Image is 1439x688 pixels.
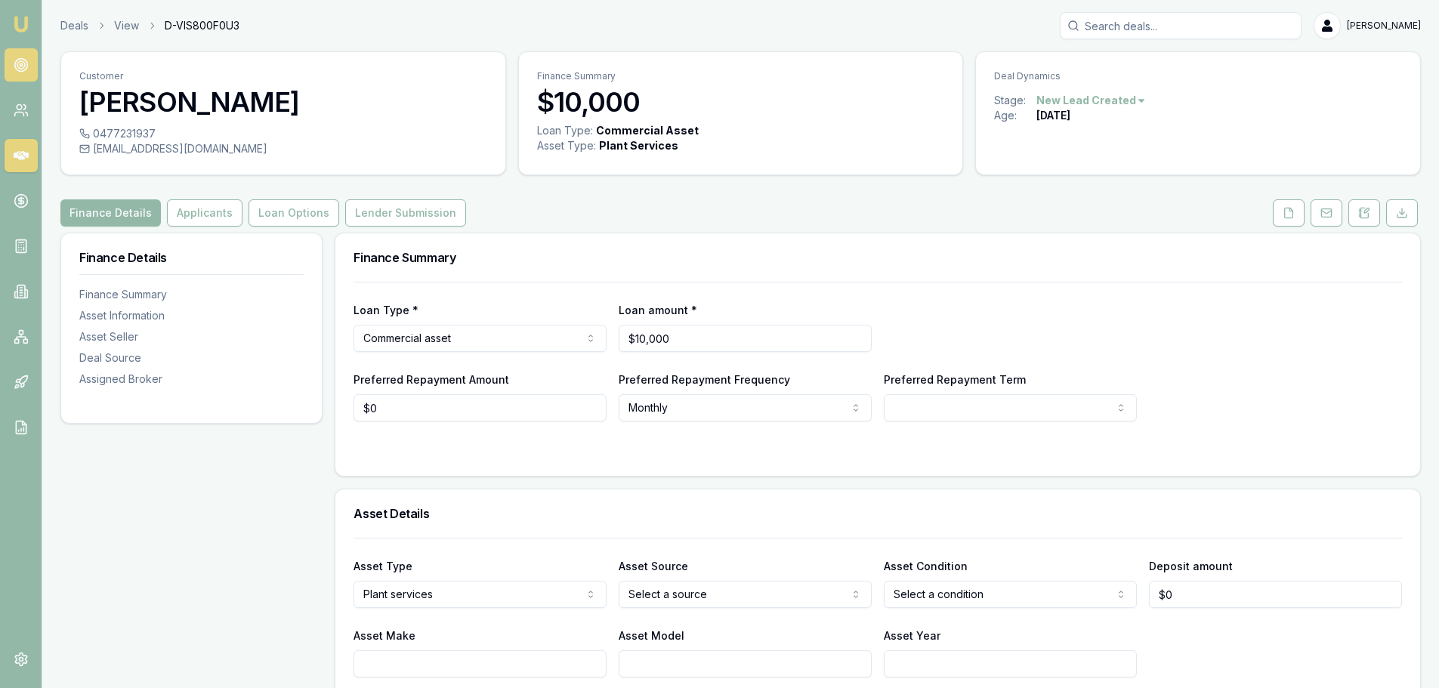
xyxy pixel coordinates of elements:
[619,304,697,316] label: Loan amount *
[619,373,790,386] label: Preferred Repayment Frequency
[1347,20,1421,32] span: [PERSON_NAME]
[245,199,342,227] a: Loan Options
[167,199,242,227] button: Applicants
[249,199,339,227] button: Loan Options
[884,373,1026,386] label: Preferred Repayment Term
[537,87,945,117] h3: $10,000
[994,70,1402,82] p: Deal Dynamics
[619,560,688,572] label: Asset Source
[354,629,415,642] label: Asset Make
[884,629,940,642] label: Asset Year
[599,138,678,153] div: Plant Services
[619,629,684,642] label: Asset Model
[354,251,1402,264] h3: Finance Summary
[79,126,487,141] div: 0477231937
[354,560,412,572] label: Asset Type
[79,329,304,344] div: Asset Seller
[79,372,304,387] div: Assigned Broker
[1060,12,1302,39] input: Search deals
[114,18,139,33] a: View
[884,560,968,572] label: Asset Condition
[1149,560,1233,572] label: Deposit amount
[79,141,487,156] div: [EMAIL_ADDRESS][DOMAIN_NAME]
[342,199,469,227] a: Lender Submission
[79,87,487,117] h3: [PERSON_NAME]
[354,373,509,386] label: Preferred Repayment Amount
[537,70,945,82] p: Finance Summary
[354,508,1402,520] h3: Asset Details
[60,18,88,33] a: Deals
[60,199,161,227] button: Finance Details
[354,304,418,316] label: Loan Type *
[12,15,30,33] img: emu-icon-u.png
[165,18,239,33] span: D-VIS800F0U3
[60,199,164,227] a: Finance Details
[354,394,607,421] input: $
[79,251,304,264] h3: Finance Details
[79,350,304,366] div: Deal Source
[1036,93,1147,108] button: New Lead Created
[619,325,872,352] input: $
[596,123,699,138] div: Commercial Asset
[537,138,596,153] div: Asset Type :
[994,93,1036,108] div: Stage:
[345,199,466,227] button: Lender Submission
[1036,108,1070,123] div: [DATE]
[994,108,1036,123] div: Age:
[60,18,239,33] nav: breadcrumb
[79,70,487,82] p: Customer
[1149,581,1402,608] input: $
[537,123,593,138] div: Loan Type:
[164,199,245,227] a: Applicants
[79,308,304,323] div: Asset Information
[79,287,304,302] div: Finance Summary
